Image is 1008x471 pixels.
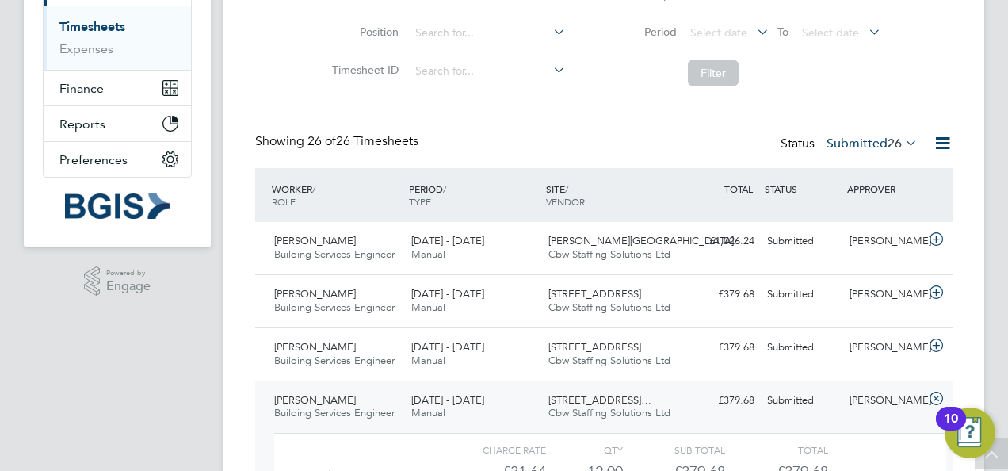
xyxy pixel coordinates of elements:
[548,301,670,314] span: Cbw Staffing Solutions Ltd
[678,388,761,414] div: £379.68
[411,287,484,301] span: [DATE] - [DATE]
[411,340,484,354] span: [DATE] - [DATE]
[409,195,431,208] span: TYPE
[84,266,151,297] a: Powered byEngage
[843,388,926,414] div: [PERSON_NAME]
[802,25,859,40] span: Select date
[411,247,445,261] span: Manual
[44,71,191,105] button: Finance
[678,335,761,361] div: £379.68
[548,287,651,301] span: [STREET_ADDRESS]…
[307,133,336,149] span: 26 of
[106,280,151,293] span: Engage
[761,388,843,414] div: Submitted
[274,340,356,354] span: [PERSON_NAME]
[888,136,902,151] span: 26
[605,25,677,39] label: Period
[44,106,191,141] button: Reports
[410,22,566,44] input: Search for...
[44,6,191,70] div: Timesheets
[945,408,995,458] button: Open Resource Center, 10 new notifications
[443,182,446,195] span: /
[274,301,395,314] span: Building Services Engineer
[274,393,356,407] span: [PERSON_NAME]
[546,440,623,459] div: QTY
[411,234,484,247] span: [DATE] - [DATE]
[565,182,568,195] span: /
[843,281,926,308] div: [PERSON_NAME]
[44,142,191,177] button: Preferences
[327,63,399,77] label: Timesheet ID
[274,247,395,261] span: Building Services Engineer
[65,193,170,219] img: bgis-logo-retina.png
[548,234,734,247] span: [PERSON_NAME][GEOGRAPHIC_DATA]
[761,228,843,255] div: Submitted
[548,340,651,354] span: [STREET_ADDRESS]…
[724,182,753,195] span: TOTAL
[725,440,827,459] div: Total
[255,133,422,150] div: Showing
[827,136,918,151] label: Submitted
[546,195,585,208] span: VENDOR
[548,406,670,419] span: Cbw Staffing Solutions Ltd
[274,287,356,301] span: [PERSON_NAME]
[59,152,128,167] span: Preferences
[411,393,484,407] span: [DATE] - [DATE]
[773,21,793,42] span: To
[843,335,926,361] div: [PERSON_NAME]
[59,41,113,56] a: Expenses
[59,19,125,34] a: Timesheets
[548,354,670,367] span: Cbw Staffing Solutions Ltd
[781,133,921,155] div: Status
[307,133,418,149] span: 26 Timesheets
[843,174,926,203] div: APPROVER
[274,354,395,367] span: Building Services Engineer
[444,440,546,459] div: Charge rate
[274,406,395,419] span: Building Services Engineer
[405,174,542,216] div: PERIOD
[59,81,104,96] span: Finance
[548,393,651,407] span: [STREET_ADDRESS]…
[411,301,445,314] span: Manual
[268,174,405,216] div: WORKER
[312,182,315,195] span: /
[944,419,958,439] div: 10
[542,174,679,216] div: SITE
[678,281,761,308] div: £379.68
[690,25,747,40] span: Select date
[411,406,445,419] span: Manual
[678,228,761,255] div: £1,026.24
[327,25,399,39] label: Position
[548,247,670,261] span: Cbw Staffing Solutions Ltd
[272,195,296,208] span: ROLE
[761,174,843,203] div: STATUS
[410,60,566,82] input: Search for...
[274,234,356,247] span: [PERSON_NAME]
[411,354,445,367] span: Manual
[761,281,843,308] div: Submitted
[843,228,926,255] div: [PERSON_NAME]
[688,60,739,86] button: Filter
[106,266,151,280] span: Powered by
[59,117,105,132] span: Reports
[43,193,192,219] a: Go to home page
[761,335,843,361] div: Submitted
[623,440,725,459] div: Sub Total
